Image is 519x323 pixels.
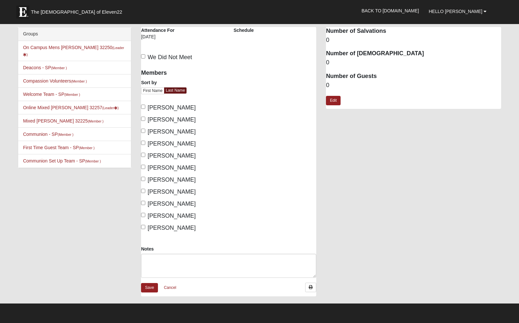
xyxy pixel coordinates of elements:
span: [PERSON_NAME] [148,104,196,111]
input: [PERSON_NAME] [141,177,145,181]
a: Print Attendance Roster [305,283,316,292]
a: Cancel [160,283,180,293]
small: (Member ) [58,133,73,136]
input: [PERSON_NAME] [141,153,145,157]
a: Deacons - SP(Member ) [23,65,67,70]
a: Communion - SP(Member ) [23,132,73,137]
input: [PERSON_NAME] [141,129,145,133]
a: Hello [PERSON_NAME] [424,3,491,19]
span: [PERSON_NAME] [148,188,196,195]
a: On Campus Mens [PERSON_NAME] 32250(Leader) [23,45,124,57]
input: [PERSON_NAME] [141,165,145,169]
label: Attendance For [141,27,175,33]
span: [PERSON_NAME] [148,225,196,231]
span: [PERSON_NAME] [148,200,196,207]
h4: Members [141,70,224,77]
small: (Leader ) [102,106,119,110]
span: [PERSON_NAME] [148,213,196,219]
small: (Member ) [71,79,87,83]
a: Mixed [PERSON_NAME] 32225(Member ) [23,118,104,123]
small: (Member ) [88,119,103,123]
span: The [DEMOGRAPHIC_DATA] of Eleven22 [31,9,122,15]
input: [PERSON_NAME] [141,105,145,109]
a: Save [141,283,158,292]
dd: 0 [326,58,501,67]
input: We Did Not Meet [141,54,145,58]
dd: 0 [326,81,501,90]
span: [PERSON_NAME] [148,140,196,147]
input: [PERSON_NAME] [141,213,145,217]
span: We Did Not Meet [148,54,192,60]
dt: Number of Salvations [326,27,501,35]
input: [PERSON_NAME] [141,201,145,205]
img: Eleven22 logo [16,6,29,19]
dd: 0 [326,36,501,45]
span: Hello [PERSON_NAME] [429,9,482,14]
label: Schedule [234,27,254,33]
a: Online Mixed [PERSON_NAME] 32257(Leader) [23,105,119,110]
a: The [DEMOGRAPHIC_DATA] of Eleven22 [13,2,143,19]
input: [PERSON_NAME] [141,117,145,121]
div: Groups [18,27,131,41]
input: [PERSON_NAME] [141,225,145,229]
span: [PERSON_NAME] [148,176,196,183]
small: (Member ) [79,146,95,150]
a: Welcome Team - SP(Member ) [23,92,80,97]
label: Sort by [141,79,157,86]
input: [PERSON_NAME] [141,189,145,193]
a: Communion Set Up Team - SP(Member ) [23,158,101,163]
span: [PERSON_NAME] [148,128,196,135]
small: (Member ) [51,66,67,70]
small: (Member ) [64,93,80,97]
span: [PERSON_NAME] [148,152,196,159]
small: (Leader ) [23,46,124,57]
span: [PERSON_NAME] [148,116,196,123]
a: First Name [141,87,164,94]
a: Back to [DOMAIN_NAME] [357,3,424,19]
span: [PERSON_NAME] [148,164,196,171]
a: Edit [326,96,341,105]
dt: Number of [DEMOGRAPHIC_DATA] [326,49,501,58]
div: [DATE] [141,33,177,45]
a: Last Name [164,87,187,94]
dt: Number of Guests [326,72,501,81]
a: Compassion Volunteers(Member ) [23,78,87,84]
a: First Time Guest Team - SP(Member ) [23,145,95,150]
input: [PERSON_NAME] [141,141,145,145]
small: (Member ) [85,159,101,163]
label: Notes [141,246,154,252]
